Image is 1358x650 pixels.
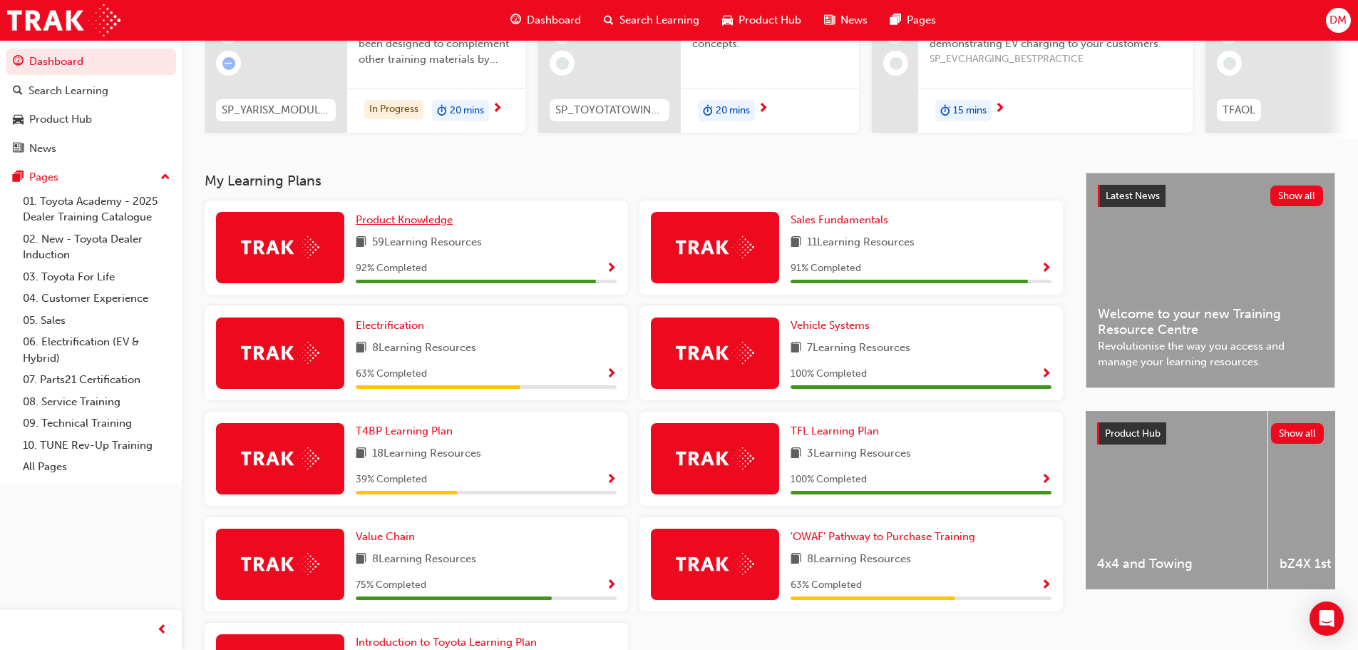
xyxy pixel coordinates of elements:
span: Sales Fundamentals [791,213,888,226]
span: 39 % Completed [356,472,427,488]
a: Dashboard [6,49,176,75]
span: Show Progress [606,474,617,487]
span: Pages [907,12,936,29]
button: Pages [6,164,176,191]
a: 4x4 and Towing [1086,411,1267,589]
span: Show Progress [606,579,617,592]
span: search-icon [13,85,23,98]
span: SP_YARISX_MODULE_2 [222,102,330,118]
span: 11 Learning Resources [807,234,915,252]
a: 04. Customer Experience [17,288,176,310]
span: Product Hub [1105,427,1161,440]
span: SP_TOYOTATOWING_0424 [555,102,664,118]
span: 91 % Completed [791,260,861,277]
span: Product Hub [739,12,801,29]
a: 10. TUNE Rev-Up Training [17,435,176,457]
span: book-icon [356,340,366,357]
a: Search Learning [6,78,176,104]
span: duration-icon [437,101,447,120]
a: 07. Parts21 Certification [17,369,176,391]
span: next-icon [994,103,1005,116]
div: Pages [29,169,58,186]
span: Product Knowledge [356,213,453,226]
img: Trak [241,342,319,364]
span: news-icon [13,143,24,156]
span: book-icon [356,445,366,463]
a: 09. Technical Training [17,412,176,435]
a: Latest NewsShow all [1098,185,1323,208]
span: pages-icon [890,11,901,29]
a: Value Chain [356,529,421,545]
img: Trak [7,4,120,36]
img: Trak [241,553,319,575]
span: 15 mins [953,103,987,119]
span: News [840,12,868,29]
button: Show Progress [606,577,617,594]
span: Welcome to your new Training Resource Centre [1098,306,1323,338]
span: TFAOL [1223,102,1255,118]
button: Show Progress [606,365,617,383]
span: 18 Learning Resources [372,445,481,463]
div: Open Intercom Messenger [1310,601,1344,636]
span: DM [1329,12,1347,29]
span: book-icon [791,551,801,569]
div: Search Learning [29,83,108,99]
img: Trak [241,447,319,469]
span: Introduction to Toyota Learning Plan [356,636,537,649]
span: 7 Learning Resources [807,340,910,357]
span: Show Progress [606,263,617,275]
span: prev-icon [157,621,168,639]
div: News [29,141,56,157]
span: car-icon [722,11,733,29]
button: Show all [1271,423,1324,444]
div: In Progress [364,100,423,119]
button: Show all [1270,186,1324,206]
span: next-icon [492,103,503,116]
span: Show Progress [1041,368,1051,381]
span: book-icon [356,234,366,252]
a: Product HubShow all [1097,422,1324,445]
button: Show Progress [606,471,617,489]
span: guage-icon [510,11,521,29]
h3: My Learning Plans [205,173,1063,189]
span: duration-icon [703,101,713,120]
span: 92 % Completed [356,260,427,277]
span: Show Progress [1041,579,1051,592]
button: DM [1326,8,1351,33]
span: book-icon [791,234,801,252]
a: car-iconProduct Hub [711,6,813,35]
span: 8 Learning Resources [372,551,476,569]
button: Show Progress [1041,471,1051,489]
a: 02. New - Toyota Dealer Induction [17,228,176,266]
a: Product Knowledge [356,212,458,228]
div: Product Hub [29,111,92,128]
a: All Pages [17,456,176,478]
span: 3 Learning Resources [807,445,911,463]
span: Dashboard [527,12,581,29]
span: SP_EVCHARGING_BESTPRACTICE [930,51,1181,68]
a: guage-iconDashboard [499,6,592,35]
span: Show Progress [606,368,617,381]
span: book-icon [356,551,366,569]
button: Show Progress [1041,577,1051,594]
span: 100 % Completed [791,366,867,382]
span: 63 % Completed [791,577,862,594]
a: 01. Toyota Academy - 2025 Dealer Training Catalogue [17,191,176,228]
a: news-iconNews [813,6,879,35]
a: News [6,136,176,162]
span: book-icon [791,340,801,357]
a: Product Hub [6,106,176,133]
span: TFL Learning Plan [791,425,879,437]
a: pages-iconPages [879,6,947,35]
a: TFL Learning Plan [791,423,885,440]
span: car-icon [13,113,24,126]
span: 8 Learning Resources [372,340,476,357]
span: Value Chain [356,530,415,543]
span: Vehicle Systems [791,319,870,332]
span: guage-icon [13,56,24,68]
span: up-icon [160,168,170,187]
a: 06. Electrification (EV & Hybrid) [17,331,176,369]
span: search-icon [604,11,614,29]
